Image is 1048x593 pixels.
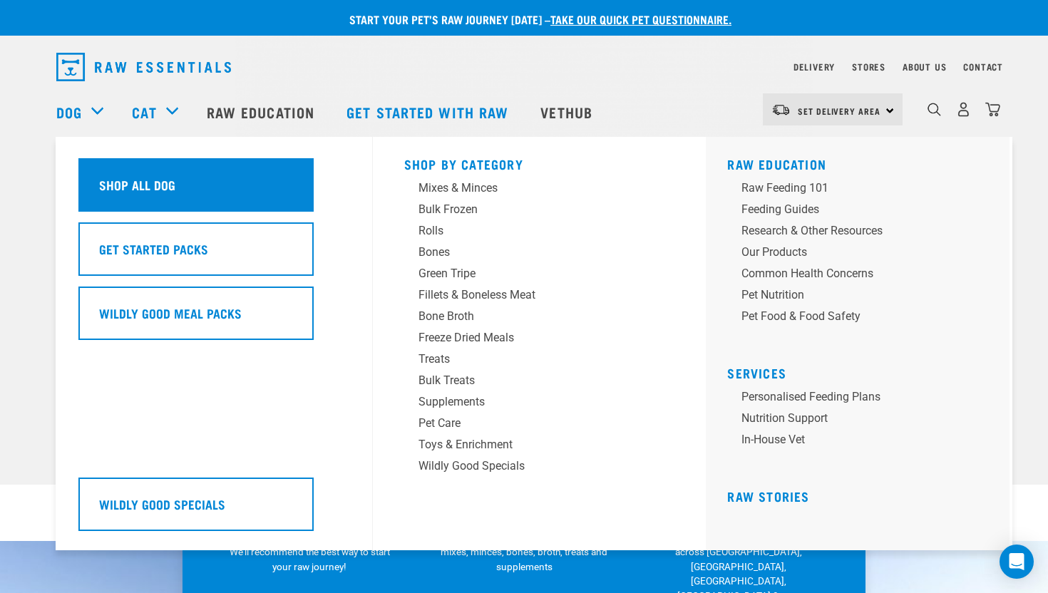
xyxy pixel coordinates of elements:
div: Bulk Treats [418,372,641,389]
h5: Wildly Good Meal Packs [99,304,242,322]
a: Personalised Feeding Plans [727,388,998,410]
a: Wildly Good Specials [404,458,675,479]
div: Green Tripe [418,265,641,282]
a: Our Products [727,244,998,265]
div: Fillets & Boneless Meat [418,287,641,304]
div: Bulk Frozen [418,201,641,218]
nav: dropdown navigation [45,47,1003,87]
div: Raw Feeding 101 [741,180,964,197]
img: Raw Essentials Logo [56,53,231,81]
a: Treats [404,351,675,372]
div: Bone Broth [418,308,641,325]
a: Wildly Good Meal Packs [78,287,349,351]
a: About Us [903,64,946,69]
div: Wildly Good Specials [418,458,641,475]
a: Raw Stories [727,493,809,500]
div: Pet Care [418,415,641,432]
h5: Wildly Good Specials [99,495,225,513]
div: Supplements [418,393,641,411]
a: Shop All Dog [78,158,349,222]
div: Feeding Guides [741,201,964,218]
a: Green Tripe [404,265,675,287]
img: van-moving.png [771,103,791,116]
a: Bones [404,244,675,265]
a: Common Health Concerns [727,265,998,287]
a: Cat [132,101,156,123]
div: Open Intercom Messenger [1000,545,1034,579]
a: Freeze Dried Meals [404,329,675,351]
div: Common Health Concerns [741,265,964,282]
div: Mixes & Minces [418,180,641,197]
a: Wildly Good Specials [78,478,349,542]
h5: Shop By Category [404,157,675,168]
a: Feeding Guides [727,201,998,222]
a: Pet Food & Food Safety [727,308,998,329]
a: In-house vet [727,431,998,453]
a: Nutrition Support [727,410,998,431]
div: Pet Food & Food Safety [741,308,964,325]
a: Stores [852,64,885,69]
a: Mixes & Minces [404,180,675,201]
div: Research & Other Resources [741,222,964,239]
a: Pet Nutrition [727,287,998,308]
a: Dog [56,101,82,123]
a: Raw Feeding 101 [727,180,998,201]
a: Get Started Packs [78,222,349,287]
h5: Services [727,366,998,377]
div: Our Products [741,244,964,261]
div: Pet Nutrition [741,287,964,304]
a: Fillets & Boneless Meat [404,287,675,308]
div: Freeze Dried Meals [418,329,641,346]
div: Rolls [418,222,641,239]
a: Research & Other Resources [727,222,998,244]
a: Get started with Raw [332,83,526,140]
div: Treats [418,351,641,368]
a: Delivery [793,64,835,69]
div: Bones [418,244,641,261]
a: Pet Care [404,415,675,436]
a: Raw Education [192,83,332,140]
div: Toys & Enrichment [418,436,641,453]
img: home-icon@2x.png [985,102,1000,117]
span: Set Delivery Area [798,108,880,113]
a: Bulk Frozen [404,201,675,222]
a: Rolls [404,222,675,244]
h5: Shop All Dog [99,175,175,194]
a: Vethub [526,83,610,140]
a: Bone Broth [404,308,675,329]
a: Raw Education [727,160,826,167]
h5: Get Started Packs [99,239,208,258]
a: take our quick pet questionnaire. [550,16,731,22]
img: home-icon-1@2x.png [928,103,941,116]
a: Supplements [404,393,675,415]
img: user.png [956,102,971,117]
a: Bulk Treats [404,372,675,393]
a: Contact [963,64,1003,69]
a: Toys & Enrichment [404,436,675,458]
